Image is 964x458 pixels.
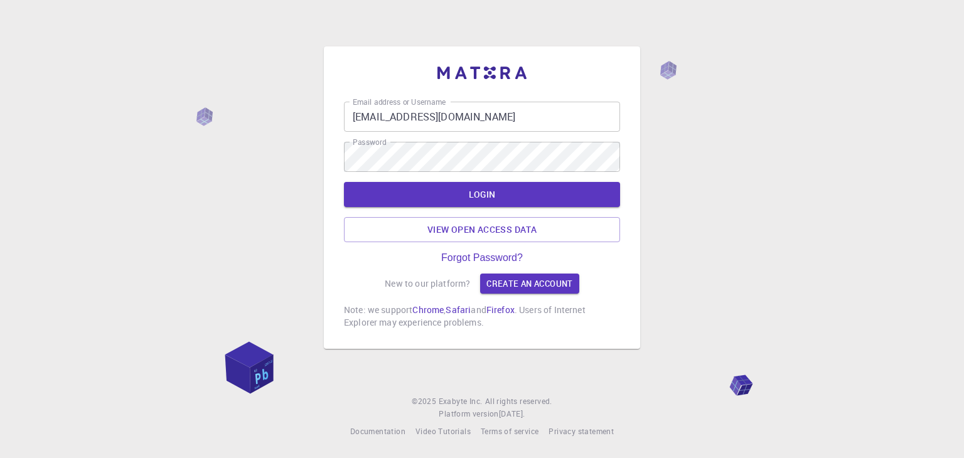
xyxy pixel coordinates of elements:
a: Documentation [350,425,405,438]
label: Email address or Username [353,97,446,107]
span: Platform version [439,408,498,420]
a: Video Tutorials [415,425,471,438]
a: View open access data [344,217,620,242]
p: New to our platform? [385,277,470,290]
span: Terms of service [481,426,538,436]
span: Documentation [350,426,405,436]
span: Video Tutorials [415,426,471,436]
span: All rights reserved. [485,395,552,408]
span: Exabyte Inc. [439,396,483,406]
span: [DATE] . [499,408,525,418]
label: Password [353,137,386,147]
a: Privacy statement [549,425,614,438]
p: Note: we support , and . Users of Internet Explorer may experience problems. [344,304,620,329]
span: © 2025 [412,395,438,408]
a: Safari [446,304,471,316]
a: Forgot Password? [441,252,523,264]
button: LOGIN [344,182,620,207]
a: Terms of service [481,425,538,438]
a: Create an account [480,274,579,294]
span: Privacy statement [549,426,614,436]
a: Firefox [486,304,515,316]
a: Chrome [412,304,444,316]
a: [DATE]. [499,408,525,420]
a: Exabyte Inc. [439,395,483,408]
